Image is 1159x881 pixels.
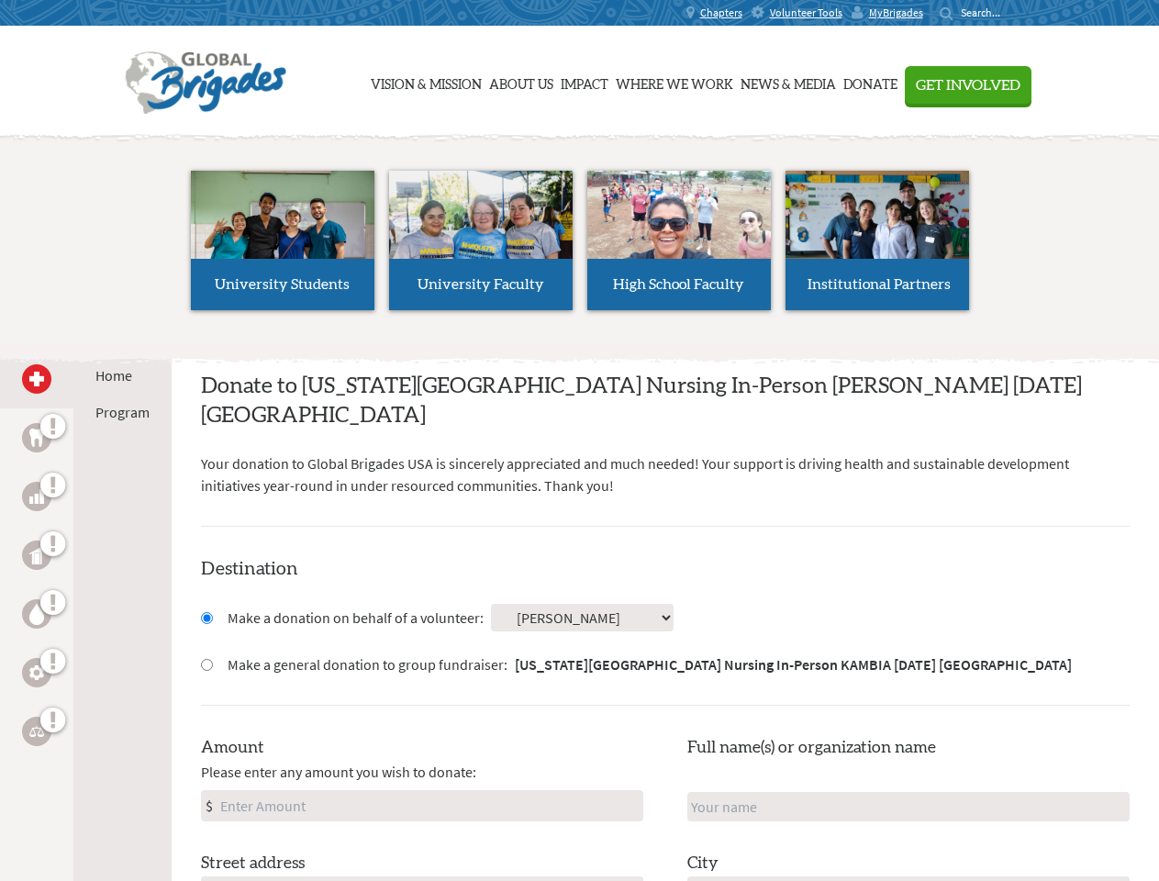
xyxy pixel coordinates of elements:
img: menu_brigades_submenu_4.jpg [786,171,969,293]
a: News & Media [741,36,836,128]
a: Business [22,482,51,511]
span: Chapters [700,6,742,20]
img: Water [29,603,44,624]
label: Amount [201,735,264,761]
div: $ [202,791,217,820]
a: Medical [22,364,51,394]
span: Get Involved [916,78,1020,93]
span: Please enter any amount you wish to donate: [201,761,476,783]
label: Make a donation on behalf of a volunteer: [228,607,484,629]
h2: Donate to [US_STATE][GEOGRAPHIC_DATA] Nursing In-Person [PERSON_NAME] [DATE] [GEOGRAPHIC_DATA] [201,372,1130,430]
li: Home [95,364,150,386]
button: Get Involved [905,66,1031,104]
a: University Faculty [389,171,573,310]
li: Program [95,401,150,423]
a: High School Faculty [587,171,771,310]
input: Search... [961,6,1013,19]
a: Legal Empowerment [22,717,51,746]
span: University Faculty [418,277,544,292]
a: University Students [191,171,374,310]
img: menu_brigades_submenu_1.jpg [191,171,374,293]
img: Dental [29,429,44,446]
a: Vision & Mission [371,36,482,128]
h4: Destination [201,556,1130,582]
a: Water [22,599,51,629]
a: Donate [843,36,897,128]
a: Where We Work [616,36,733,128]
span: University Students [215,277,350,292]
a: Program [95,403,150,421]
label: Make a general donation to group fundraiser: [228,653,1072,675]
img: Engineering [29,665,44,680]
span: High School Faculty [613,277,744,292]
input: Your name [687,792,1130,821]
label: City [687,851,719,876]
img: Medical [29,372,44,386]
strong: [US_STATE][GEOGRAPHIC_DATA] Nursing In-Person KAMBIA [DATE] [GEOGRAPHIC_DATA] [515,655,1072,674]
img: menu_brigades_submenu_2.jpg [389,171,573,294]
img: Legal Empowerment [29,726,44,737]
span: MyBrigades [869,6,923,20]
img: menu_brigades_submenu_3.jpg [587,171,771,260]
label: Street address [201,851,305,876]
span: Volunteer Tools [770,6,842,20]
a: Dental [22,423,51,452]
img: Public Health [29,546,44,564]
a: Impact [561,36,608,128]
img: Business [29,489,44,504]
img: Global Brigades Logo [125,51,286,116]
p: Your donation to Global Brigades USA is sincerely appreciated and much needed! Your support is dr... [201,452,1130,496]
a: Engineering [22,658,51,687]
a: Institutional Partners [786,171,969,310]
span: Institutional Partners [808,277,951,292]
a: Home [95,366,132,385]
label: Full name(s) or organization name [687,735,936,761]
a: About Us [489,36,553,128]
a: Public Health [22,541,51,570]
input: Enter Amount [217,791,642,820]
